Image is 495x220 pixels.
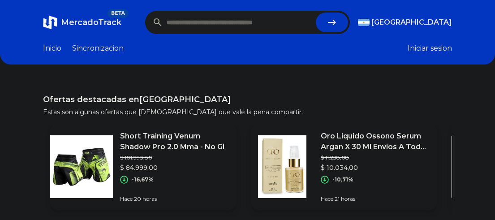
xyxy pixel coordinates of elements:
[358,19,370,26] img: Argentina
[251,124,437,210] a: Featured imageOro Liquido Ossono Serum Argan X 30 Ml Envios A Todo El Pais$ 11.238,08$ 10.034,00-...
[72,43,124,54] a: Sincronizacion
[43,108,452,116] p: Estas son algunas ofertas que [DEMOGRAPHIC_DATA] que vale la pena compartir.
[371,17,452,28] span: [GEOGRAPHIC_DATA]
[332,176,353,183] p: -10,71%
[358,17,452,28] button: [GEOGRAPHIC_DATA]
[120,154,229,161] p: $ 101.998,80
[50,124,237,210] a: Featured imageShort Training Venum Shadow Pro 2.0 Mma - No Gi$ 101.998,80$ 84.999,00-16,67%Hace 2...
[43,43,61,54] a: Inicio
[132,176,154,183] p: -16,67%
[120,131,229,152] p: Short Training Venum Shadow Pro 2.0 Mma - No Gi
[321,131,430,152] p: Oro Liquido Ossono Serum Argan X 30 Ml Envios A Todo El Pais
[120,195,229,203] p: Hace 20 horas
[321,163,430,172] p: $ 10.034,00
[321,154,430,161] p: $ 11.238,08
[43,93,452,106] h1: Ofertas destacadas en [GEOGRAPHIC_DATA]
[321,195,430,203] p: Hace 21 horas
[251,135,314,198] img: Featured image
[408,43,452,54] button: Iniciar sesion
[50,135,113,198] img: Featured image
[61,17,121,27] span: MercadoTrack
[43,15,121,30] a: MercadoTrackBETA
[120,163,229,172] p: $ 84.999,00
[43,15,57,30] img: MercadoTrack
[108,9,129,18] span: BETA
